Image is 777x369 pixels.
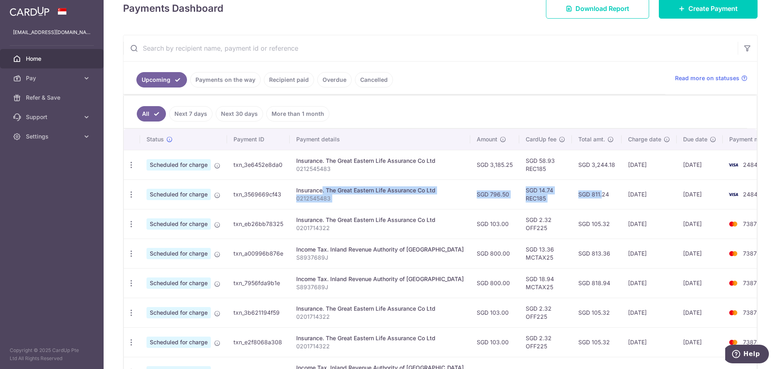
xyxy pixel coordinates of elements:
td: [DATE] [622,268,677,298]
td: SGD 13.36 MCTAX25 [519,239,572,268]
td: SGD 813.36 [572,239,622,268]
td: [DATE] [677,327,723,357]
span: Read more on statuses [675,74,739,82]
span: Home [26,55,79,63]
a: Payments on the way [190,72,261,87]
img: Bank Card [725,160,741,170]
div: Insurance. The Great Eastern Life Assurance Co Ltd [296,186,464,194]
h4: Payments Dashboard [123,1,223,16]
span: Due date [683,135,707,143]
td: SGD 796.50 [470,179,519,209]
span: Amount [477,135,497,143]
a: Overdue [317,72,352,87]
td: SGD 2.32 OFF225 [519,327,572,357]
div: Insurance. The Great Eastern Life Assurance Co Ltd [296,216,464,224]
td: SGD 800.00 [470,268,519,298]
a: Next 30 days [216,106,263,122]
img: Bank Card [725,308,741,318]
div: Insurance. The Great Eastern Life Assurance Co Ltd [296,157,464,165]
a: All [137,106,166,122]
p: [EMAIL_ADDRESS][DOMAIN_NAME] [13,28,91,36]
img: Bank Card [725,337,741,347]
p: S8937689J [296,283,464,291]
div: Insurance. The Great Eastern Life Assurance Co Ltd [296,334,464,342]
p: 0201714322 [296,224,464,232]
td: SGD 105.32 [572,209,622,239]
div: Insurance. The Great Eastern Life Assurance Co Ltd [296,305,464,313]
span: Settings [26,132,79,141]
td: [DATE] [677,179,723,209]
td: SGD 103.00 [470,298,519,327]
span: Scheduled for charge [146,337,211,348]
a: More than 1 month [266,106,329,122]
img: Bank Card [725,219,741,229]
td: [DATE] [677,239,723,268]
td: SGD 2.32 OFF225 [519,298,572,327]
td: SGD 800.00 [470,239,519,268]
td: [DATE] [622,150,677,179]
span: Status [146,135,164,143]
td: SGD 58.93 REC185 [519,150,572,179]
span: Support [26,113,79,121]
td: SGD 818.94 [572,268,622,298]
span: Scheduled for charge [146,248,211,259]
td: txn_a00996b876e [227,239,290,268]
span: Scheduled for charge [146,159,211,171]
td: txn_3b621194f59 [227,298,290,327]
span: Pay [26,74,79,82]
img: Bank Card [725,190,741,199]
a: Next 7 days [169,106,212,122]
span: Scheduled for charge [146,218,211,230]
span: 7387 [743,220,757,227]
img: Bank Card [725,278,741,288]
td: txn_3e6452e8da0 [227,150,290,179]
p: S8937689J [296,254,464,262]
span: Scheduled for charge [146,307,211,318]
td: [DATE] [622,239,677,268]
span: CardUp fee [526,135,556,143]
td: [DATE] [677,268,723,298]
td: txn_eb26bb78325 [227,209,290,239]
span: 7387 [743,339,757,346]
td: [DATE] [677,209,723,239]
span: 7387 [743,309,757,316]
td: SGD 2.32 OFF225 [519,209,572,239]
span: Download Report [575,4,629,13]
span: Charge date [628,135,661,143]
span: 7387 [743,279,757,286]
td: SGD 105.32 [572,298,622,327]
p: 0201714322 [296,313,464,321]
td: SGD 3,185.25 [470,150,519,179]
p: 0212545483 [296,165,464,173]
td: SGD 811.24 [572,179,622,209]
span: 7387 [743,250,757,257]
p: 0212545483 [296,194,464,203]
a: Upcoming [136,72,187,87]
iframe: Opens a widget where you can find more information [725,345,769,365]
span: Scheduled for charge [146,277,211,289]
td: [DATE] [677,150,723,179]
p: 0201714322 [296,342,464,350]
div: Income Tax. Inland Revenue Authority of [GEOGRAPHIC_DATA] [296,245,464,254]
td: [DATE] [622,327,677,357]
td: txn_3569669cf43 [227,179,290,209]
a: Recipient paid [264,72,314,87]
td: txn_e2f8068a308 [227,327,290,357]
td: txn_7956fda9b1e [227,268,290,298]
span: Create Payment [688,4,738,13]
input: Search by recipient name, payment id or reference [123,35,738,61]
td: [DATE] [622,179,677,209]
td: SGD 105.32 [572,327,622,357]
a: Read more on statuses [675,74,747,82]
td: [DATE] [677,298,723,327]
span: 2484 [743,191,758,198]
td: [DATE] [622,298,677,327]
td: SGD 18.94 MCTAX25 [519,268,572,298]
th: Payment ID [227,129,290,150]
td: SGD 103.00 [470,327,519,357]
a: Cancelled [355,72,393,87]
span: 2484 [743,161,758,168]
th: Payment details [290,129,470,150]
td: [DATE] [622,209,677,239]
